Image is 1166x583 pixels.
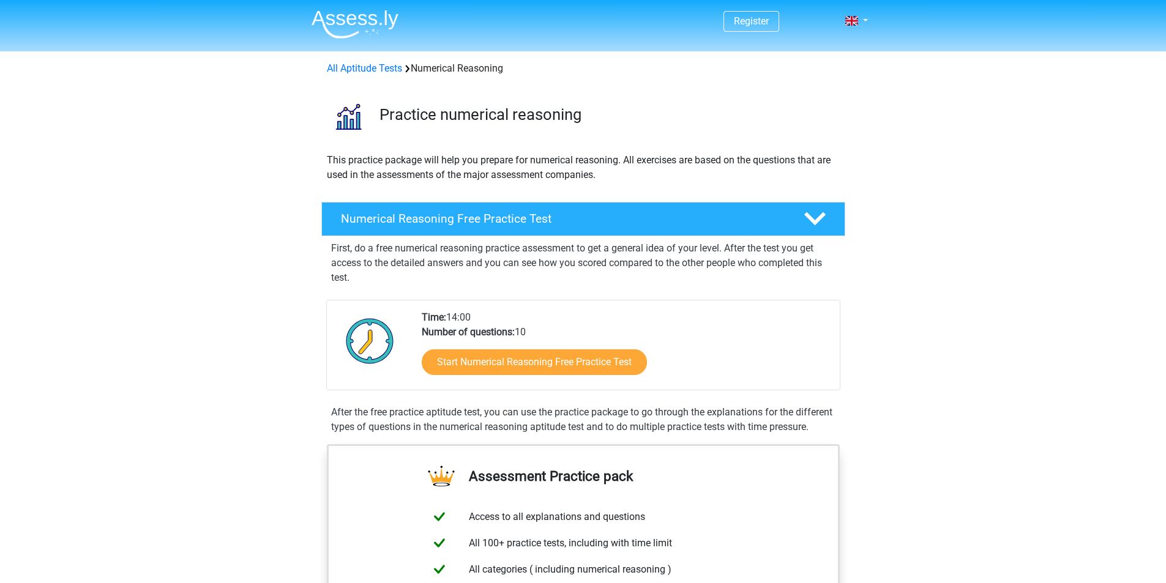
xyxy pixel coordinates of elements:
b: Number of questions: [422,326,515,338]
p: This practice package will help you prepare for numerical reasoning. All exercises are based on t... [327,153,840,182]
a: All Aptitude Tests [327,62,402,74]
a: Numerical Reasoning Free Practice Test [316,202,850,236]
img: Assessly [312,10,398,39]
a: Register [734,15,769,27]
b: Time: [422,311,446,323]
img: Clock [339,310,401,371]
p: First, do a free numerical reasoning practice assessment to get a general idea of your level. Aft... [331,241,835,285]
div: After the free practice aptitude test, you can use the practice package to go through the explana... [326,405,840,434]
a: Start Numerical Reasoning Free Practice Test [422,349,647,375]
h4: Numerical Reasoning Free Practice Test [341,212,784,226]
div: 14:00 10 [413,310,839,390]
h3: Practice numerical reasoning [379,105,835,124]
img: numerical reasoning [322,91,374,143]
div: Numerical Reasoning [322,61,845,76]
